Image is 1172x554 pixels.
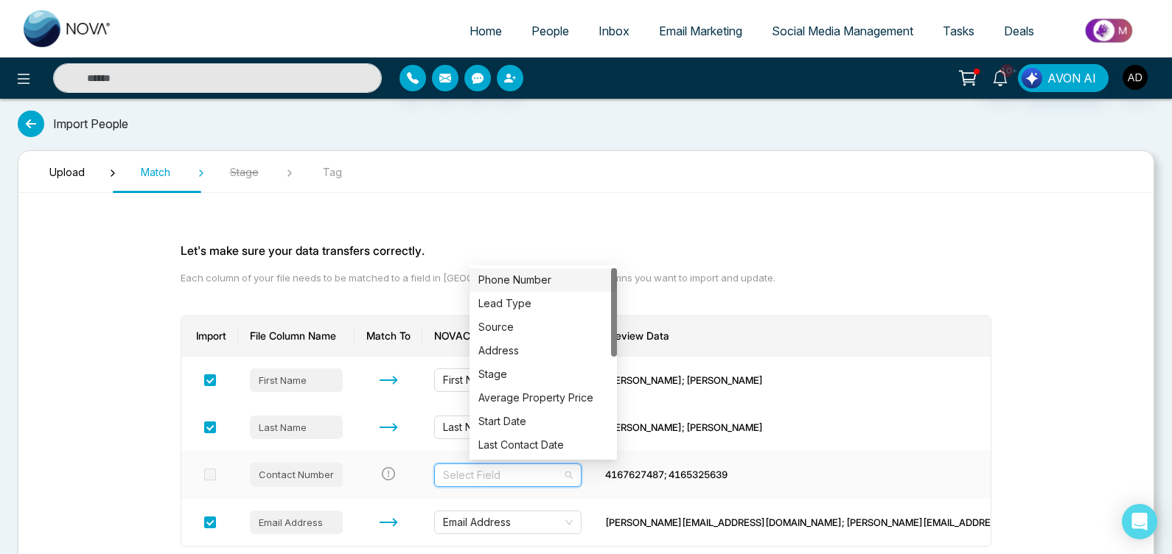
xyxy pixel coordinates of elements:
a: People [517,17,584,45]
span: Social Media Management [772,24,913,38]
img: Nova CRM Logo [24,10,112,47]
div: Average Property Price [470,386,617,410]
span: Last Name [443,416,573,438]
th: Import [181,316,238,357]
div: 4167627487; 4165325639 [605,467,1083,482]
div: Source [470,315,617,339]
img: Market-place.gif [1056,14,1163,47]
div: Phone Number [470,268,617,292]
div: Average Property Price [478,390,608,406]
span: 10+ [1000,64,1014,77]
div: First Name [250,368,343,392]
span: Home [470,24,502,38]
div: Stage [478,366,608,382]
span: Inbox [599,24,629,38]
div: Address [470,339,617,362]
div: [PERSON_NAME][EMAIL_ADDRESS][DOMAIN_NAME]; [PERSON_NAME][EMAIL_ADDRESS][DOMAIN_NAME] [605,515,1083,530]
img: Lead Flow [1022,68,1042,88]
div: [PERSON_NAME]; [PERSON_NAME] [605,373,1083,388]
div: Start Date [478,413,608,429]
div: Last Contact Date [478,437,608,453]
span: Deals [1004,24,1034,38]
a: Social Media Management [757,17,928,45]
th: Preview Data [593,316,1095,357]
div: Phone Number [478,272,608,288]
span: Import People [53,115,128,133]
div: Last Name [250,415,343,439]
span: First Name [443,369,573,391]
a: Tasks [928,17,989,45]
p: Each column of your file needs to be matched to a field in [GEOGRAPHIC_DATA]. Select the columns ... [181,271,991,286]
p: Let's make sure your data transfers correctly. [181,242,991,259]
span: AVON AI [1047,69,1096,87]
span: Tag [296,164,369,180]
span: Stage [207,164,281,180]
span: Tasks [943,24,974,38]
div: Email Address [250,511,343,534]
div: [PERSON_NAME]; [PERSON_NAME] [605,420,1083,435]
span: People [531,24,569,38]
span: Upload [30,164,104,180]
th: Match To [355,316,422,357]
div: Address [478,343,608,359]
a: Home [455,17,517,45]
div: Stage [470,362,617,386]
img: User Avatar [1123,65,1148,90]
div: Last Contact Date [470,433,617,457]
div: Contact Number [250,463,343,486]
div: Lead Type [478,295,608,312]
a: Email Marketing [644,17,757,45]
div: Source [478,319,608,335]
th: File Column Name [238,316,355,357]
span: Email Marketing [659,24,742,38]
a: 10+ [983,64,1018,90]
a: Deals [989,17,1049,45]
a: Inbox [584,17,644,45]
span: exclamation-circle [382,467,395,480]
div: Lead Type [470,292,617,315]
div: Start Date [470,410,617,433]
span: Email Address [443,511,573,533]
th: NOVACRM's Field Names [422,316,593,357]
span: Match [119,164,192,180]
button: AVON AI [1018,64,1109,92]
div: Open Intercom Messenger [1122,504,1157,539]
